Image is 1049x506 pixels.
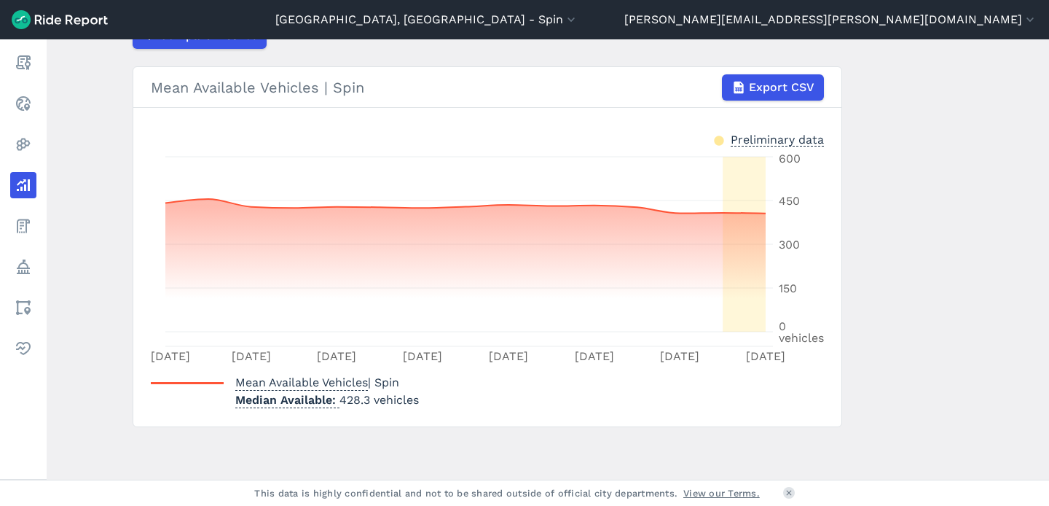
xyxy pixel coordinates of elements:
button: Export CSV [722,74,824,101]
a: View our Terms. [683,486,760,500]
a: Areas [10,295,36,321]
a: Policy [10,254,36,280]
button: [GEOGRAPHIC_DATA], [GEOGRAPHIC_DATA] - Spin [275,11,578,28]
a: Heatmaps [10,131,36,157]
tspan: vehicles [779,331,824,345]
div: Mean Available Vehicles | Spin [151,74,824,101]
tspan: 0 [779,319,786,333]
a: Realtime [10,90,36,117]
span: | Spin [235,375,399,389]
a: Fees [10,213,36,239]
tspan: 150 [779,281,797,295]
span: Median Available [235,389,339,408]
tspan: 600 [779,152,801,166]
img: Ride Report [12,10,108,29]
tspan: [DATE] [317,349,356,363]
span: Export CSV [749,79,814,96]
tspan: [DATE] [232,349,271,363]
span: Mean Available Vehicles [235,371,368,391]
tspan: [DATE] [489,349,528,363]
tspan: 300 [779,238,800,252]
tspan: [DATE] [746,349,785,363]
button: [PERSON_NAME][EMAIL_ADDRESS][PERSON_NAME][DOMAIN_NAME] [624,11,1037,28]
div: Preliminary data [731,131,824,147]
tspan: [DATE] [660,349,699,363]
a: Health [10,335,36,362]
a: Analyze [10,172,36,198]
tspan: [DATE] [575,349,614,363]
tspan: [DATE] [403,349,442,363]
tspan: 450 [779,194,800,208]
p: 428.3 vehicles [235,392,419,409]
tspan: [DATE] [151,349,190,363]
a: Report [10,50,36,76]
